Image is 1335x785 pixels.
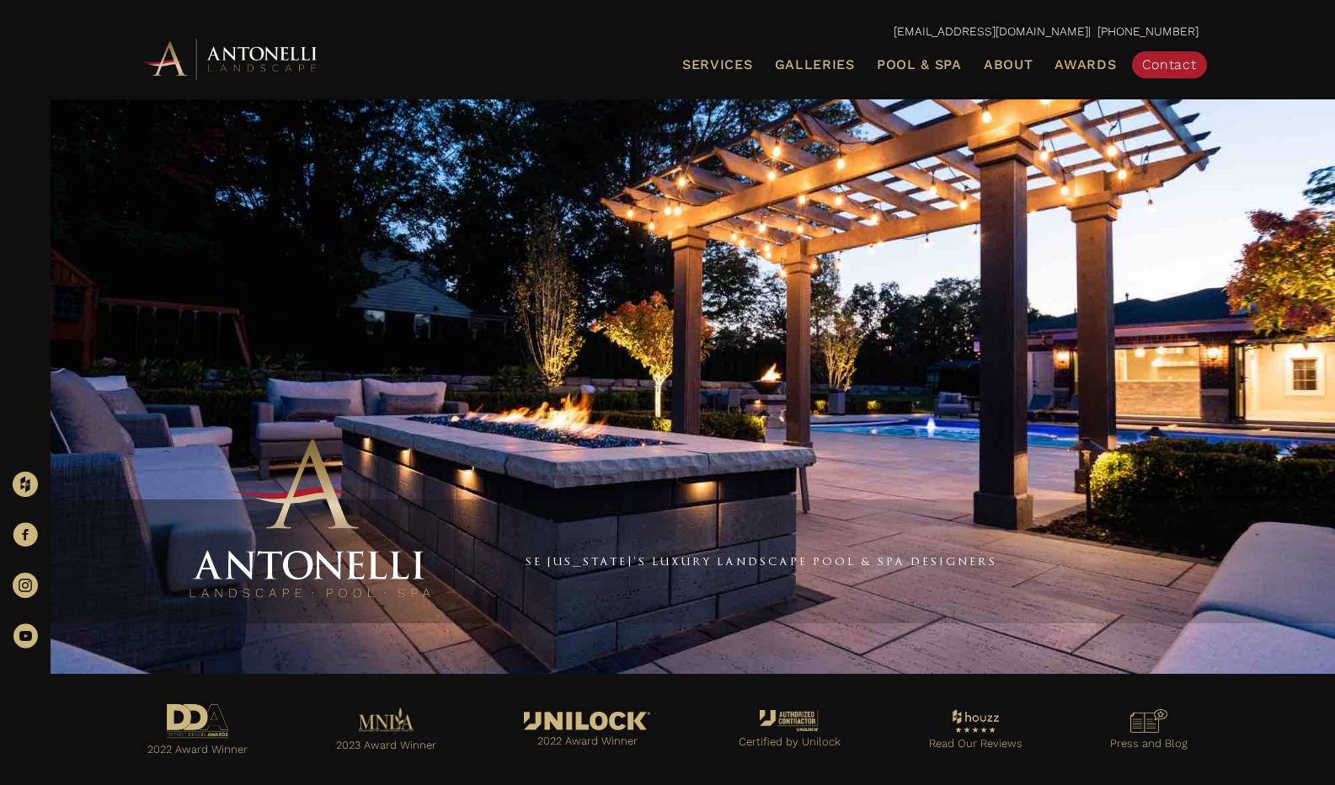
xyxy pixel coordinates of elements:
img: Houzz [13,472,38,497]
span: About [984,58,1033,72]
span: Awards [1055,56,1116,72]
img: Antonelli Stacked Logo [184,432,436,606]
a: Go to https://www.houzz.com/professionals/landscape-architects-and-landscape-designers/antonelli-... [901,705,1049,759]
span: Services [682,58,753,72]
a: Go to https://antonellilandscape.com/press-media/ [1083,705,1215,758]
a: About [977,54,1040,76]
p: | [PHONE_NUMBER] [137,21,1199,43]
span: Pool & Spa [877,56,962,72]
span: Contact [1142,56,1197,72]
a: Awards [1048,54,1123,76]
a: Galleries [768,54,862,76]
a: Go to https://antonellilandscape.com/featured-projects/the-white-house/ [497,708,678,756]
span: Galleries [775,56,855,72]
img: Antonelli Horizontal Logo [137,35,323,82]
a: Go to https://antonellilandscape.com/pool-and-spa/executive-sweet/ [120,699,275,764]
a: Services [676,54,760,76]
a: Go to https://antonellilandscape.com/unilock-authorized-contractor/ [712,706,868,757]
a: Contact [1132,51,1207,78]
a: Go to https://antonellilandscape.com/pool-and-spa/dont-stop-believing/ [308,703,463,761]
a: SE [US_STATE]'s Luxury Landscape Pool & Spa Designers [526,554,997,568]
a: Pool & Spa [870,54,969,76]
a: [EMAIL_ADDRESS][DOMAIN_NAME] [894,24,1088,38]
